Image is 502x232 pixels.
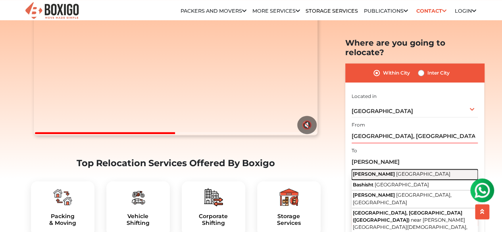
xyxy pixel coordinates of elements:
[188,213,239,226] a: CorporateShifting
[383,68,410,78] label: Within City
[113,213,163,226] h5: Vehicle Shifting
[252,8,300,14] a: More services
[129,188,148,207] img: boxigo_packers_and_movers_plan
[414,5,449,17] a: Contact
[352,169,478,180] button: [PERSON_NAME] [GEOGRAPHIC_DATA]
[352,155,478,169] input: Select Building or Nearest Landmark
[8,8,24,24] img: whatsapp-icon.svg
[352,190,478,208] button: [PERSON_NAME] [GEOGRAPHIC_DATA], [GEOGRAPHIC_DATA]
[24,1,80,21] img: Boxigo
[427,68,450,78] label: Inter City
[353,192,452,205] span: [GEOGRAPHIC_DATA], [GEOGRAPHIC_DATA]
[353,209,462,222] span: [GEOGRAPHIC_DATA], [GEOGRAPHIC_DATA] ([GEOGRAPHIC_DATA])
[375,182,429,188] span: [GEOGRAPHIC_DATA]
[279,188,298,207] img: boxigo_packers_and_movers_plan
[297,116,317,134] button: 🔇
[53,188,72,207] img: boxigo_packers_and_movers_plan
[181,8,246,14] a: Packers and Movers
[353,171,395,177] span: [PERSON_NAME]
[396,171,450,177] span: [GEOGRAPHIC_DATA]
[454,8,476,14] a: Login
[352,147,357,154] label: To
[353,182,373,188] span: Bashisht
[37,213,88,226] h5: Packing & Moving
[364,8,408,14] a: Publications
[352,107,413,115] span: [GEOGRAPHIC_DATA]
[352,180,478,190] button: Bashisht [GEOGRAPHIC_DATA]
[264,213,314,226] a: StorageServices
[353,192,395,198] span: [PERSON_NAME]
[204,188,223,207] img: boxigo_packers_and_movers_plan
[352,121,365,128] label: From
[352,92,377,100] label: Located in
[352,129,478,143] input: Select Building or Nearest Landmark
[188,213,239,226] h5: Corporate Shifting
[113,213,163,226] a: VehicleShifting
[31,158,321,169] h2: Top Relocation Services Offered By Boxigo
[475,204,489,219] button: scroll up
[264,213,314,226] h5: Storage Services
[345,38,484,57] h2: Where are you going to relocate?
[306,8,358,14] a: Storage Services
[37,213,88,226] a: Packing& Moving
